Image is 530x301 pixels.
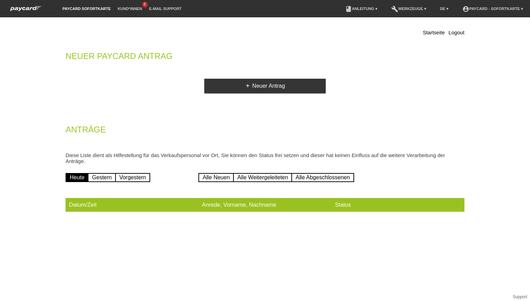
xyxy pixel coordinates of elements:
a: Logout [448,29,464,35]
a: E-Mail Support [146,7,185,11]
th: Datum/Zeit [66,198,198,212]
a: buildWerkzeuge ▾ [388,7,430,11]
a: paycard Sofortkarte [59,7,114,11]
a: paycard Sofortkarte [7,8,45,13]
a: Startseite [423,29,445,35]
i: build [391,6,398,12]
span: 8 [142,2,148,8]
img: paycard Sofortkarte [7,5,45,12]
a: bookAnleitung ▾ [342,7,381,11]
h2: Anträge [66,126,464,137]
a: Support [513,294,527,299]
i: book [345,6,352,12]
i: account_circle [462,6,469,12]
a: DE ▾ [437,7,452,11]
th: Status [332,198,464,212]
a: Gestern [88,173,116,182]
a: Alle Abgeschlossenen [291,173,354,182]
p: Diese Liste dient als Hilfestellung für das Verkaufspersonal vor Ort, Sie können den Status frei ... [66,152,464,164]
a: addNeuer Antrag [204,79,326,93]
a: Alle Weitergeleiteten [233,173,292,182]
th: Anrede, Vorname, Nachname [198,198,331,212]
h2: Neuer Paycard Antrag [66,53,464,63]
a: Kund*innen [114,7,145,11]
a: account_circlepaycard - Sofortkarte ▾ [459,7,527,11]
i: add [245,83,250,88]
a: Heute [66,173,89,182]
a: Alle Neuen [198,173,234,182]
a: Vorgestern [115,173,150,182]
